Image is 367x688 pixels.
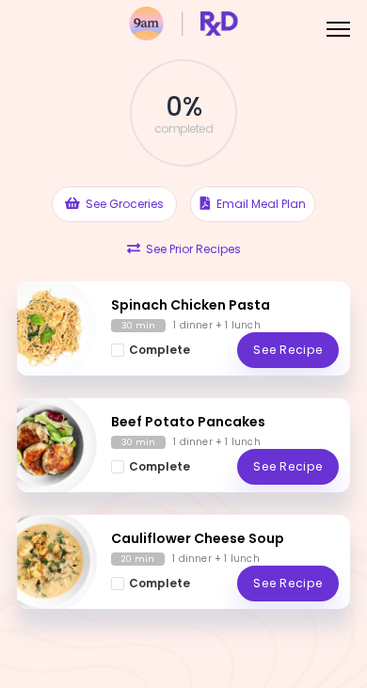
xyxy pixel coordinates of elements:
[154,123,214,135] span: completed
[237,566,339,601] a: See Recipe - Cauliflower Cheese Soup
[111,529,339,549] h2: Cauliflower Cheese Soup
[129,344,190,357] span: Complete
[237,449,339,485] a: See Recipe - Beef Potato Pancakes
[111,456,190,477] button: Complete - Beef Potato Pancakes
[130,7,238,40] img: RxDiet
[237,332,339,368] a: See Recipe - Spinach Chicken Pasta
[172,552,260,566] div: 1 dinner + 1 lunch
[121,232,247,267] button: See Prior Recipes
[173,436,261,449] div: 1 dinner + 1 lunch
[166,91,200,123] span: 0 %
[111,573,190,594] button: Complete - Cauliflower Cheese Soup
[111,296,339,315] h2: Spinach Chicken Pasta
[52,186,177,222] button: See Groceries
[111,319,166,332] div: 30 min
[111,340,190,360] button: Complete - Spinach Chicken Pasta
[190,186,315,222] button: Email Meal Plan
[111,436,166,449] div: 30 min
[111,552,165,566] div: 20 min
[111,412,339,432] h2: Beef Potato Pancakes
[173,319,261,332] div: 1 dinner + 1 lunch
[129,460,190,473] span: Complete
[129,577,190,590] span: Complete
